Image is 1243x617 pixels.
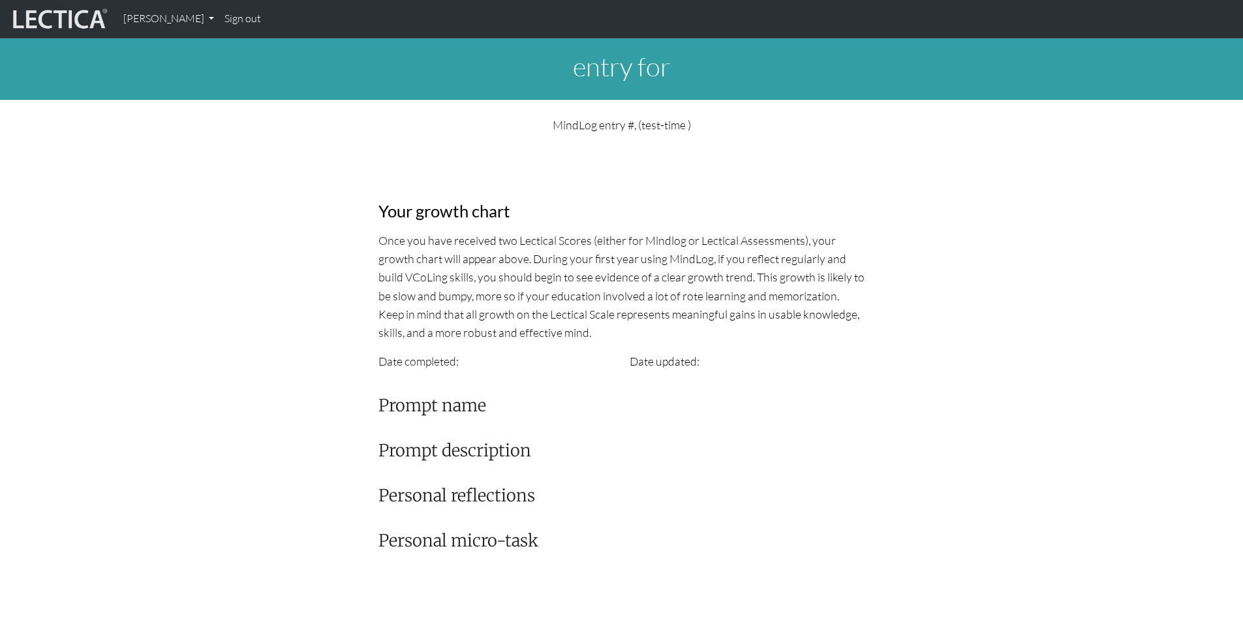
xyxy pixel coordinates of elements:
[622,352,873,370] div: Date updated:
[378,231,865,341] p: Once you have received two Lectical Scores (either for Mindlog or Lectical Assessments), your gro...
[118,5,219,33] a: [PERSON_NAME]
[378,486,865,506] h3: Personal reflections
[378,531,865,551] h3: Personal micro-task
[378,352,459,370] label: Date completed:
[378,441,865,461] h3: Prompt description
[219,5,266,33] a: Sign out
[378,396,865,416] h3: Prompt name
[378,116,865,134] p: MindLog entry #, (test-time )
[10,7,108,31] img: lecticalive
[378,201,865,221] h3: Your growth chart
